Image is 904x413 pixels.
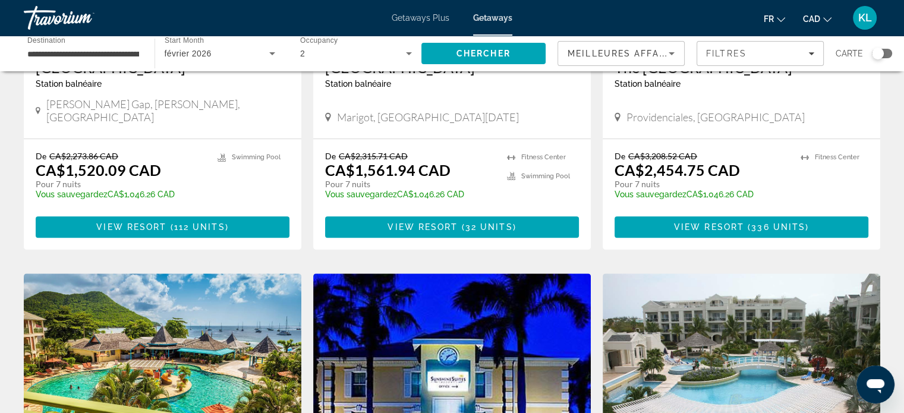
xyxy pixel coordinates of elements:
[803,10,831,27] button: Change currency
[36,190,108,199] span: Vous sauvegardez
[325,161,451,179] p: CA$1,561.94 CAD
[856,365,894,403] iframe: Bouton de lancement de la fenêtre de messagerie
[36,151,46,161] span: De
[27,47,139,61] input: Select destination
[615,190,789,199] p: CA$1,046.26 CAD
[36,79,102,89] span: Station balnéaire
[521,172,570,180] span: Swimming Pool
[803,14,820,24] span: CAD
[166,222,228,232] span: ( )
[521,153,566,161] span: Fitness Center
[568,49,682,58] span: Meilleures affaires
[615,79,681,89] span: Station balnéaire
[46,97,289,124] span: [PERSON_NAME] Gap, [PERSON_NAME], [GEOGRAPHIC_DATA]
[36,179,206,190] p: Pour 7 nuits
[174,222,225,232] span: 112 units
[337,111,519,124] span: Marigot, [GEOGRAPHIC_DATA][DATE]
[628,151,697,161] span: CA$3,208.52 CAD
[96,222,166,232] span: View Resort
[615,151,625,161] span: De
[421,43,546,64] button: Search
[751,222,805,232] span: 336 units
[458,222,516,232] span: ( )
[36,216,289,238] button: View Resort(112 units)
[615,161,740,179] p: CA$2,454.75 CAD
[764,14,774,24] span: fr
[325,151,336,161] span: De
[697,41,824,66] button: Filters
[615,179,789,190] p: Pour 7 nuits
[849,5,880,30] button: User Menu
[165,49,212,58] span: février 2026
[674,222,744,232] span: View Resort
[300,37,338,45] span: Occupancy
[568,46,675,61] mat-select: Sort by
[325,79,391,89] span: Station balnéaire
[232,153,281,161] span: Swimming Pool
[325,179,495,190] p: Pour 7 nuits
[36,190,206,199] p: CA$1,046.26 CAD
[456,49,511,58] span: Chercher
[325,190,397,199] span: Vous sauvegardez
[388,222,458,232] span: View Resort
[744,222,809,232] span: ( )
[339,151,408,161] span: CA$2,315.71 CAD
[706,49,746,58] span: Filtres
[815,153,859,161] span: Fitness Center
[165,37,204,45] span: Start Month
[325,216,579,238] button: View Resort(32 units)
[36,161,161,179] p: CA$1,520.09 CAD
[300,49,305,58] span: 2
[325,190,495,199] p: CA$1,046.26 CAD
[392,13,449,23] a: Getaways Plus
[764,10,785,27] button: Change language
[27,36,65,44] span: Destination
[858,12,872,24] span: KL
[615,190,686,199] span: Vous sauvegardez
[465,222,513,232] span: 32 units
[836,45,863,62] span: Carte
[49,151,118,161] span: CA$2,273.86 CAD
[626,111,805,124] span: Providenciales, [GEOGRAPHIC_DATA]
[473,13,512,23] a: Getaways
[615,216,868,238] button: View Resort(336 units)
[24,2,143,33] a: Travorium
